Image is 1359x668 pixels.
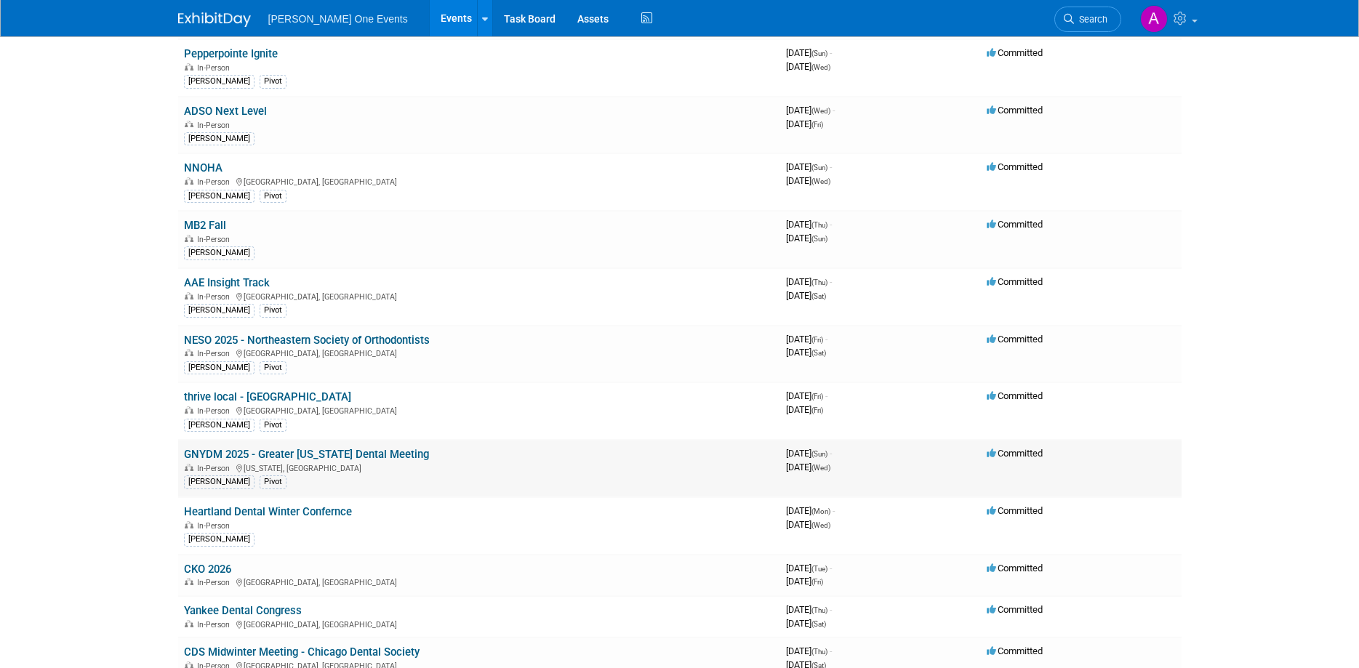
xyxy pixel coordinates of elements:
[184,576,774,587] div: [GEOGRAPHIC_DATA], [GEOGRAPHIC_DATA]
[786,233,827,244] span: [DATE]
[830,219,832,230] span: -
[260,475,286,488] div: Pivot
[786,505,835,516] span: [DATE]
[197,121,234,130] span: In-Person
[811,620,826,628] span: (Sat)
[185,349,193,356] img: In-Person Event
[786,576,823,587] span: [DATE]
[184,175,774,187] div: [GEOGRAPHIC_DATA], [GEOGRAPHIC_DATA]
[987,505,1043,516] span: Committed
[197,464,234,473] span: In-Person
[184,276,270,289] a: AAE Insight Track
[811,221,827,229] span: (Thu)
[185,121,193,128] img: In-Person Event
[811,63,830,71] span: (Wed)
[184,47,278,60] a: Pepperpointe Ignite
[987,563,1043,574] span: Committed
[184,645,420,659] a: CDS Midwinter Meeting - Chicago Dental Society
[260,361,286,374] div: Pivot
[786,105,835,116] span: [DATE]
[811,121,823,129] span: (Fri)
[786,347,826,358] span: [DATE]
[1140,5,1168,33] img: Amanda Bartschi
[811,606,827,614] span: (Thu)
[185,620,193,627] img: In-Person Event
[184,334,430,347] a: NESO 2025 - Northeastern Society of Orthodontists
[830,645,832,656] span: -
[184,618,774,629] div: [GEOGRAPHIC_DATA], [GEOGRAPHIC_DATA]
[268,13,408,25] span: [PERSON_NAME] One Events
[184,475,254,488] div: [PERSON_NAME]
[987,448,1043,459] span: Committed
[184,219,226,232] a: MB2 Fall
[987,334,1043,345] span: Committed
[786,118,823,129] span: [DATE]
[184,132,254,145] div: [PERSON_NAME]
[786,519,830,530] span: [DATE]
[184,448,429,461] a: GNYDM 2025 - Greater [US_STATE] Dental Meeting
[260,190,286,203] div: Pivot
[184,563,231,576] a: CKO 2026
[811,521,830,529] span: (Wed)
[197,406,234,416] span: In-Person
[197,521,234,531] span: In-Person
[987,390,1043,401] span: Committed
[184,361,254,374] div: [PERSON_NAME]
[830,276,832,287] span: -
[811,450,827,458] span: (Sun)
[197,63,234,73] span: In-Person
[786,219,832,230] span: [DATE]
[987,105,1043,116] span: Committed
[185,406,193,414] img: In-Person Event
[260,75,286,88] div: Pivot
[786,563,832,574] span: [DATE]
[786,618,826,629] span: [DATE]
[786,604,832,615] span: [DATE]
[184,304,254,317] div: [PERSON_NAME]
[197,620,234,629] span: In-Person
[178,12,251,27] img: ExhibitDay
[811,107,830,115] span: (Wed)
[987,276,1043,287] span: Committed
[184,404,774,416] div: [GEOGRAPHIC_DATA], [GEOGRAPHIC_DATA]
[811,292,826,300] span: (Sat)
[184,161,223,174] a: NNOHA
[811,507,830,515] span: (Mon)
[184,505,352,518] a: Heartland Dental Winter Confernce
[786,161,832,172] span: [DATE]
[833,105,835,116] span: -
[184,347,774,358] div: [GEOGRAPHIC_DATA], [GEOGRAPHIC_DATA]
[811,406,823,414] span: (Fri)
[830,161,832,172] span: -
[184,290,774,302] div: [GEOGRAPHIC_DATA], [GEOGRAPHIC_DATA]
[987,604,1043,615] span: Committed
[811,164,827,172] span: (Sun)
[786,61,830,72] span: [DATE]
[185,292,193,299] img: In-Person Event
[811,393,823,401] span: (Fri)
[811,349,826,357] span: (Sat)
[811,336,823,344] span: (Fri)
[825,390,827,401] span: -
[260,304,286,317] div: Pivot
[260,419,286,432] div: Pivot
[185,521,193,528] img: In-Person Event
[811,648,827,656] span: (Thu)
[197,292,234,302] span: In-Person
[830,563,832,574] span: -
[184,105,267,118] a: ADSO Next Level
[184,604,302,617] a: Yankee Dental Congress
[786,390,827,401] span: [DATE]
[185,578,193,585] img: In-Person Event
[987,161,1043,172] span: Committed
[786,404,823,415] span: [DATE]
[185,63,193,71] img: In-Person Event
[987,219,1043,230] span: Committed
[184,246,254,259] div: [PERSON_NAME]
[197,578,234,587] span: In-Person
[786,290,826,301] span: [DATE]
[786,276,832,287] span: [DATE]
[184,462,774,473] div: [US_STATE], [GEOGRAPHIC_DATA]
[830,47,832,58] span: -
[811,235,827,243] span: (Sun)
